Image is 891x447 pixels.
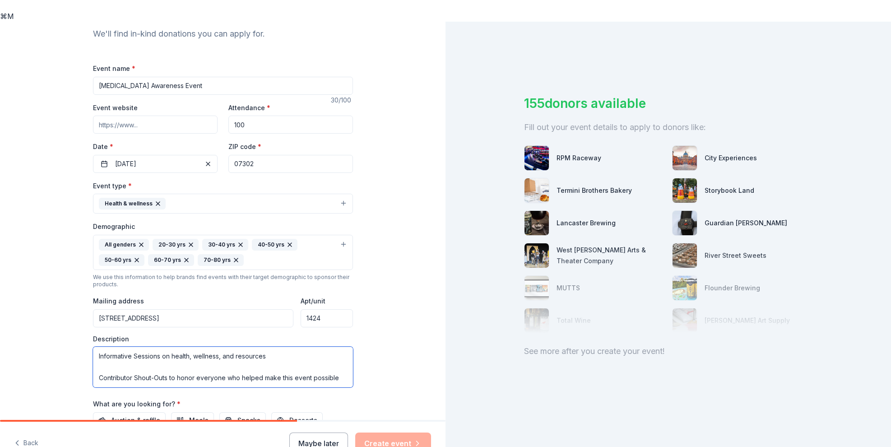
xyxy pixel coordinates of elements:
[524,344,813,359] div: See more after you create your event!
[219,412,266,428] button: Snacks
[93,347,353,387] textarea: [MEDICAL_DATA] Awareness Event on [DATE], in [GEOGRAPHIC_DATA], [GEOGRAPHIC_DATA]. At this event,...
[228,116,353,134] input: 20
[93,274,353,288] div: We use this information to help brands find events with their target demographic to sponsor their...
[99,254,144,266] div: 50-60 yrs
[202,239,248,251] div: 30-40 yrs
[93,182,132,191] label: Event type
[289,415,317,426] span: Desserts
[673,146,697,170] img: photo for City Experiences
[557,185,632,196] div: Termini Brothers Bakery
[705,153,757,163] div: City Experiences
[198,254,244,266] div: 70-80 yrs
[93,235,353,270] button: All genders20-30 yrs30-40 yrs40-50 yrs50-60 yrs60-70 yrs70-80 yrs
[237,415,260,426] span: Snacks
[93,400,181,409] label: What are you looking for?
[148,254,194,266] div: 60-70 yrs
[93,222,135,231] label: Demographic
[673,211,697,235] img: photo for Guardian Angel Device
[252,239,297,251] div: 40-50 yrs
[111,415,160,426] span: Auction & raffle
[99,239,149,251] div: All genders
[228,155,353,173] input: 12345 (U.S. only)
[93,335,129,344] label: Description
[557,218,616,228] div: Lancaster Brewing
[524,178,549,203] img: photo for Termini Brothers Bakery
[153,239,199,251] div: 20-30 yrs
[93,297,144,306] label: Mailing address
[99,198,166,210] div: Health & wellness
[524,120,813,135] div: Fill out your event details to apply to donors like:
[93,194,353,214] button: Health & wellness
[524,211,549,235] img: photo for Lancaster Brewing
[93,142,218,151] label: Date
[93,103,138,112] label: Event website
[228,142,261,151] label: ZIP code
[673,178,697,203] img: photo for Storybook Land
[93,412,166,428] button: Auction & raffle
[228,103,270,112] label: Attendance
[93,116,218,134] input: https://www...
[524,94,813,113] div: 155 donors available
[331,95,353,106] div: 30 /100
[705,218,787,228] div: Guardian [PERSON_NAME]
[93,155,218,173] button: [DATE]
[189,415,209,426] span: Meals
[171,412,214,428] button: Meals
[301,297,325,306] label: Apt/unit
[93,77,353,95] input: Spring Fundraiser
[557,153,601,163] div: RPM Raceway
[93,27,353,41] div: We'll find in-kind donations you can apply for.
[93,64,135,73] label: Event name
[524,146,549,170] img: photo for RPM Raceway
[93,309,294,327] input: Enter a US address
[705,185,754,196] div: Storybook Land
[301,309,353,327] input: #
[271,412,323,428] button: Desserts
